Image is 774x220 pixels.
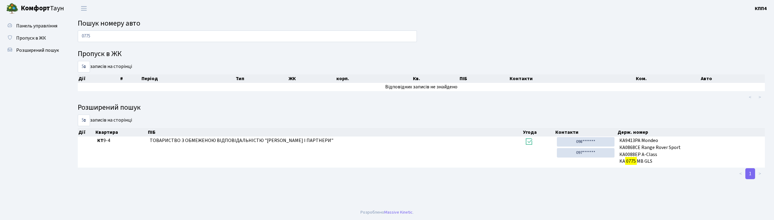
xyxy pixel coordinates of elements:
span: 9-4 [97,137,145,144]
a: Панель управління [3,20,64,32]
span: Пошук номеру авто [78,18,140,29]
select: записів на сторінці [78,115,90,126]
h4: Пропуск в ЖК [78,50,765,59]
a: 1 [745,168,755,179]
img: logo.png [6,2,18,15]
span: Розширений пошук [16,47,59,54]
th: Дії [78,74,120,83]
mark: 0775 [625,157,637,165]
label: записів на сторінці [78,61,132,73]
a: Пропуск в ЖК [3,32,64,44]
b: Комфорт [21,3,50,13]
span: Панель управління [16,23,57,29]
th: Контакти [555,128,617,137]
label: записів на сторінці [78,115,132,126]
th: Держ. номер [617,128,765,137]
th: Квартира [95,128,147,137]
span: Пропуск в ЖК [16,35,46,41]
th: ПІБ [459,74,509,83]
select: записів на сторінці [78,61,90,73]
span: Таун [21,3,64,14]
th: Авто [700,74,765,83]
th: Контакти [509,74,635,83]
th: Ком. [635,74,701,83]
button: Переключити навігацію [76,3,91,13]
b: КТ [97,137,103,144]
th: Тип [235,74,288,83]
h4: Розширений пошук [78,103,765,112]
a: Розширений пошук [3,44,64,56]
td: Відповідних записів не знайдено [78,83,765,91]
th: Дії [78,128,95,137]
th: ПІБ [147,128,522,137]
th: корп. [336,74,412,83]
input: Пошук [78,30,417,42]
th: Кв. [412,74,459,83]
th: # [120,74,141,83]
th: ЖК [288,74,336,83]
a: Massive Kinetic [384,209,413,215]
span: КА9413РА Mondeo КА0868СЕ Range Rover Sport КА0088ЕР A-Class KA MB GLS [619,137,762,165]
th: Період [141,74,235,83]
div: Розроблено . [360,209,414,216]
span: ТОВАРИСТВО З ОБМЕЖЕНОЮ ВІДПОВІДАЛЬНІСТЮ "[PERSON_NAME] І ПАРТНЕРИ" [150,137,333,144]
a: КПП4 [755,5,767,12]
th: Угода [522,128,555,137]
